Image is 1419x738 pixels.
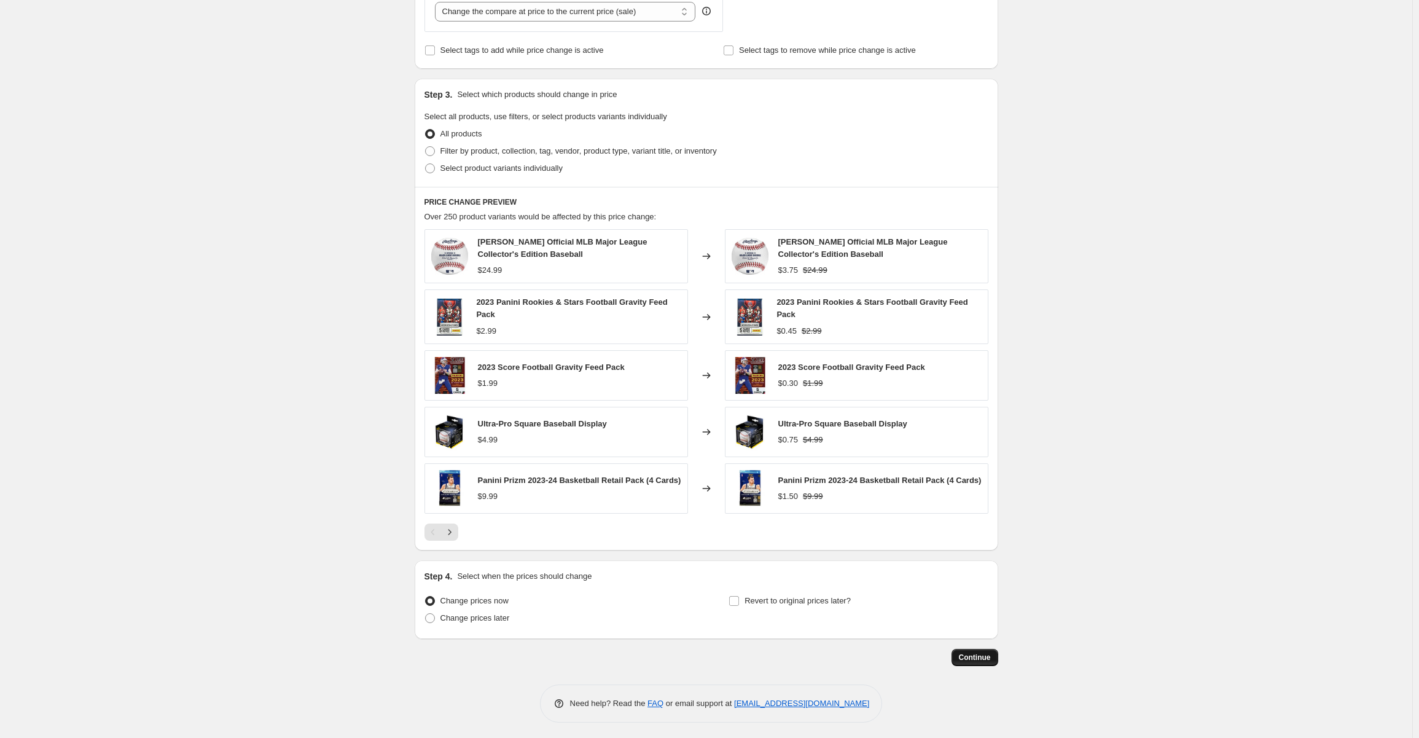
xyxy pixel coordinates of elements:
div: $24.99 [478,264,502,277]
img: NBA-Panini-2023-24-Prizm-Basketball-Trading-Card-BLASTER-Pack-4-Cards-Ice-Prizms_bb026f9e-04c7-40... [431,470,468,507]
p: Select when the prices should change [457,570,592,583]
img: 26924-2_80x.jpg [732,238,768,275]
span: Need help? Read the [570,699,648,708]
span: [PERSON_NAME] Official MLB Major League Collector's Edition Baseball [478,237,647,259]
div: $1.50 [778,490,799,503]
span: Change prices later [440,613,510,622]
img: 26924-2_80x.jpg [431,238,468,275]
strike: $9.99 [803,490,823,503]
img: 81528_500x_45822e5c-c611-44fe-b33b-787e40e66768_80x.webp [732,414,768,450]
div: $0.45 [776,325,797,337]
span: Change prices now [440,596,509,605]
span: Panini Prizm 2023-24 Basketball Retail Pack (4 Cards) [478,476,681,485]
span: 2023 Score Football Gravity Feed Pack [778,363,925,372]
div: $9.99 [478,490,498,503]
div: help [700,5,713,17]
nav: Pagination [424,524,458,541]
span: Panini Prizm 2023-24 Basketball Retail Pack (4 Cards) [778,476,982,485]
div: $2.99 [476,325,496,337]
span: Continue [959,653,991,662]
strike: $2.99 [802,325,822,337]
span: Select product variants individually [440,163,563,173]
img: 4720cdb6-fffd-4c84-b411-779295f1e338_80x.jpg [431,357,468,394]
span: Revert to original prices later? [745,596,851,605]
button: Next [441,524,458,541]
img: 4720cdb6-fffd-4c84-b411-779295f1e338_80x.jpg [732,357,768,394]
span: or email support at [663,699,734,708]
h6: PRICE CHANGE PREVIEW [424,197,988,207]
span: 2023 Panini Rookies & Stars Football Gravity Feed Pack [776,297,968,319]
span: Ultra-Pro Square Baseball Display [778,419,907,428]
img: NBA-Panini-2023-24-Prizm-Basketball-Trading-Card-BLASTER-Pack-4-Cards-Ice-Prizms_bb026f9e-04c7-40... [732,470,768,507]
p: Select which products should change in price [457,88,617,101]
button: Continue [952,649,998,666]
img: rspacks-e1721767134262_80x.webp [431,299,467,336]
h2: Step 3. [424,88,453,101]
span: Filter by product, collection, tag, vendor, product type, variant title, or inventory [440,146,717,155]
div: $0.75 [778,434,799,446]
h2: Step 4. [424,570,453,583]
div: $0.30 [778,377,799,390]
a: [EMAIL_ADDRESS][DOMAIN_NAME] [734,699,869,708]
span: Over 250 product variants would be affected by this price change: [424,212,657,221]
a: FAQ [647,699,663,708]
img: 81528_500x_45822e5c-c611-44fe-b33b-787e40e66768_80x.webp [431,414,468,450]
span: Select all products, use filters, or select products variants individually [424,112,667,121]
span: 2023 Panini Rookies & Stars Football Gravity Feed Pack [476,297,667,319]
strike: $24.99 [803,264,827,277]
div: $4.99 [478,434,498,446]
strike: $4.99 [803,434,823,446]
div: $1.99 [478,377,498,390]
span: All products [440,129,482,138]
span: Select tags to add while price change is active [440,45,604,55]
span: 2023 Score Football Gravity Feed Pack [478,363,625,372]
span: Ultra-Pro Square Baseball Display [478,419,607,428]
img: rspacks-e1721767134262_80x.webp [732,299,767,336]
span: Select tags to remove while price change is active [739,45,916,55]
span: [PERSON_NAME] Official MLB Major League Collector's Edition Baseball [778,237,948,259]
div: $3.75 [778,264,799,277]
strike: $1.99 [803,377,823,390]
